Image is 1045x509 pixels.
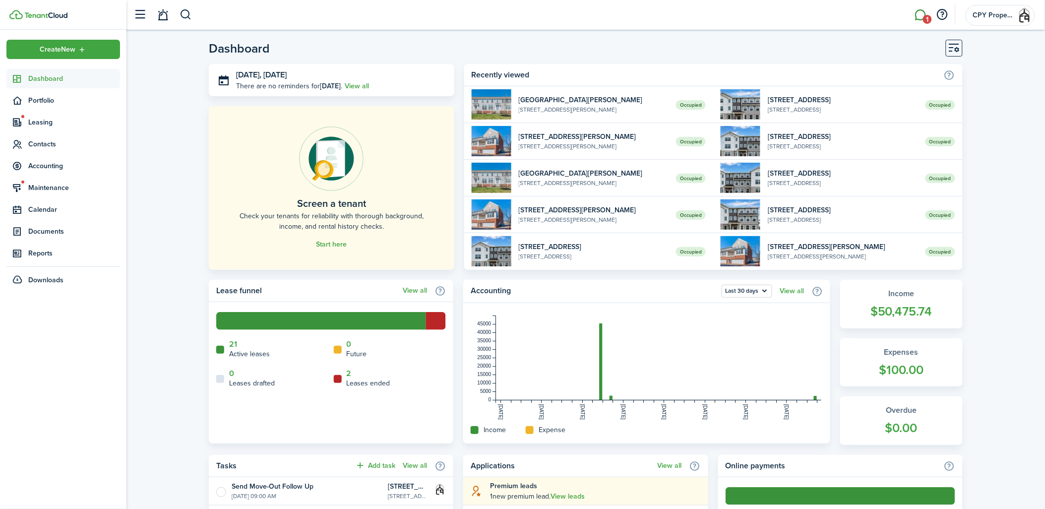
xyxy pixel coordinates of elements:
span: 1 [923,15,932,24]
a: View all [403,462,427,470]
img: 1 [472,163,511,193]
tspan: [DATE] [743,404,749,420]
img: TenantCloud [9,10,23,19]
span: Occupied [676,137,706,146]
span: Occupied [676,210,706,220]
span: Leasing [28,117,120,127]
tspan: 30000 [478,346,492,352]
a: View all [403,287,427,295]
tspan: [DATE] [539,404,545,420]
home-widget-title: Applications [471,460,652,472]
img: 1 [472,199,511,230]
p: [STREET_ADDRESS][PERSON_NAME] [388,492,427,501]
tspan: [DATE] [702,404,708,420]
a: Expenses$100.00 [840,338,963,387]
img: 1 [721,126,760,156]
button: Add task [355,460,395,471]
a: Notifications [154,2,173,28]
a: Overdue$0.00 [840,396,963,445]
home-widget-title: Income [484,425,506,435]
tspan: 25000 [478,355,492,360]
a: View leads [551,493,585,501]
widget-stats-title: Expenses [850,346,953,358]
widget-list-item-description: [STREET_ADDRESS][PERSON_NAME] [519,179,669,188]
tspan: 45000 [478,321,492,326]
button: Open sidebar [131,5,150,24]
a: View all [658,462,682,470]
widget-list-item-description: [STREET_ADDRESS] [768,215,918,224]
span: Create New [40,46,76,53]
widget-list-item-title: [STREET_ADDRESS] [519,242,669,252]
header-page-title: Dashboard [209,42,270,55]
b: [DATE] [320,81,341,91]
img: 1 [472,236,511,266]
img: Online payments [299,127,364,191]
button: Open resource center [934,6,951,23]
home-placeholder-description: Check your tenants for reliability with thorough background, income, and rental history checks. [231,211,432,232]
a: 2 [347,369,352,378]
tspan: [DATE] [621,404,626,420]
img: CPY Properties, LLC [434,484,446,496]
img: 1 [721,163,760,193]
span: CPY Properties, LLC [973,12,1013,19]
tspan: 10000 [478,381,492,386]
widget-list-item-description: [STREET_ADDRESS][PERSON_NAME] [768,252,918,261]
img: 1 [472,89,511,120]
tspan: 15000 [478,372,492,378]
home-widget-title: Online payments [726,460,939,472]
a: Start here [316,241,347,249]
a: 0 [229,369,234,378]
tspan: [DATE] [498,404,504,420]
widget-stats-title: Income [850,288,953,300]
tspan: 40000 [478,329,492,335]
span: Occupied [676,100,706,110]
button: Search [180,6,192,23]
tspan: 20000 [478,364,492,369]
home-widget-title: Accounting [471,285,717,298]
tspan: 35000 [478,338,492,343]
p: [STREET_ADDRESS][PERSON_NAME] [388,481,427,492]
h3: [DATE], [DATE] [236,69,447,81]
widget-list-item-title: [STREET_ADDRESS] [768,205,918,215]
span: Occupied [925,210,955,220]
span: Dashboard [28,73,120,84]
img: CPY Properties, LLC [1017,7,1033,23]
button: Last 30 days [722,285,772,298]
a: Reports [6,244,120,263]
button: Open menu [6,40,120,59]
p: There are no reminders for . [236,81,342,91]
widget-list-item-title: [GEOGRAPHIC_DATA][PERSON_NAME] [519,168,669,179]
tspan: 5000 [481,389,492,394]
i: soft [471,485,483,497]
tspan: [DATE] [580,404,585,420]
home-widget-title: Active leases [229,349,270,359]
img: 1 [472,126,511,156]
span: Occupied [676,247,706,256]
widget-stats-count: $50,475.74 [850,302,953,321]
span: Occupied [676,174,706,183]
img: 1 [721,89,760,120]
home-widget-title: Leases drafted [229,378,275,388]
widget-list-item-description: [STREET_ADDRESS] [519,252,669,261]
img: 1 [721,236,760,266]
a: View all [780,287,804,295]
widget-list-item-title: [STREET_ADDRESS] [768,168,918,179]
span: Occupied [925,174,955,183]
a: View all [345,81,369,91]
widget-stats-count: $0.00 [850,419,953,438]
button: Customise [946,40,963,57]
tspan: 0 [489,397,492,403]
widget-list-item-title: [STREET_ADDRESS] [768,131,918,142]
span: Portfolio [28,95,120,106]
widget-list-item-description: [STREET_ADDRESS][PERSON_NAME] [519,105,669,114]
span: Reports [28,248,120,258]
span: Occupied [925,137,955,146]
explanation-description: 1 new premium lead . [490,491,700,502]
span: Occupied [925,247,955,256]
widget-list-item-title: [STREET_ADDRESS][PERSON_NAME] [519,131,669,142]
img: 1 [721,199,760,230]
widget-list-item-description: [STREET_ADDRESS] [768,142,918,151]
widget-list-item-description: [STREET_ADDRESS][PERSON_NAME] [519,142,669,151]
home-widget-title: Future [347,349,367,359]
home-widget-title: Tasks [216,460,350,472]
